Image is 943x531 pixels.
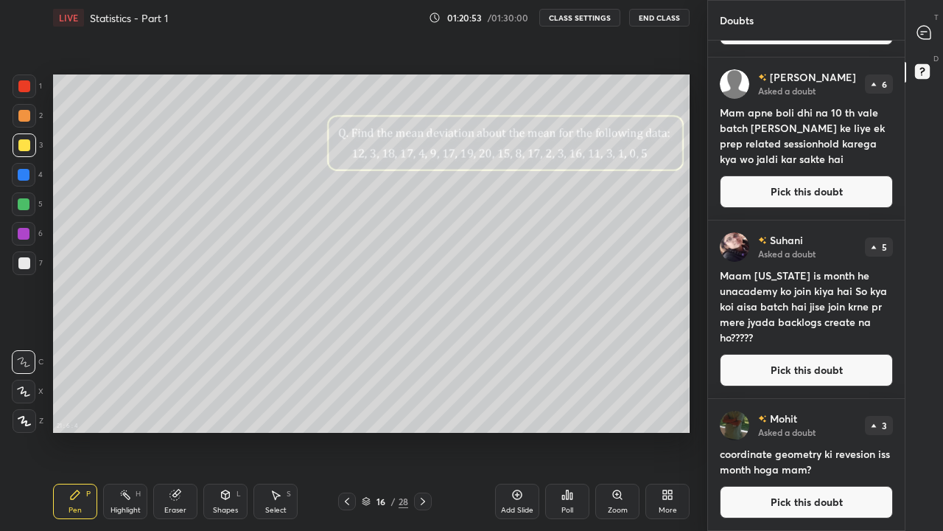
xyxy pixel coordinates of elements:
[882,421,887,430] p: 3
[53,9,84,27] div: LIVE
[720,486,893,518] button: Pick this doubt
[90,11,168,25] h4: Statistics - Part 1
[12,163,43,187] div: 4
[882,80,887,88] p: 6
[608,507,628,514] div: Zoom
[13,251,43,275] div: 7
[770,413,797,425] p: Mohit
[13,74,42,98] div: 1
[720,105,893,167] h4: Mam apne boli dhi na 10 th vale batch [PERSON_NAME] ke liye ek prep related sessionhold karega ky...
[720,446,893,477] h4: coordinate geometry ki revesion iss month hoga mam?
[770,235,803,246] p: Suhani
[720,176,893,208] button: Pick this doubt
[287,490,291,498] div: S
[12,350,43,374] div: C
[69,507,82,514] div: Pen
[934,12,939,23] p: T
[391,497,396,506] div: /
[265,507,287,514] div: Select
[164,507,186,514] div: Eraser
[86,490,91,498] div: P
[111,507,141,514] div: Highlight
[213,507,238,514] div: Shapes
[12,380,43,403] div: X
[13,104,43,128] div: 2
[501,507,533,514] div: Add Slide
[882,243,887,251] p: 5
[758,415,767,423] img: no-rating-badge.077c3623.svg
[770,72,856,83] p: [PERSON_NAME]
[758,85,816,97] p: Asked a doubt
[539,9,620,27] button: CLASS SETTINGS
[720,354,893,386] button: Pick this doubt
[12,222,43,246] div: 6
[720,411,749,440] img: f80c770ad08549ae8ce54a728834ab4d.jpg
[13,133,43,157] div: 3
[629,9,690,27] button: End Class
[720,232,749,262] img: 34478d32133a493caeaf47522bddf914.jpg
[659,507,677,514] div: More
[374,497,388,506] div: 16
[758,248,816,260] p: Asked a doubt
[136,490,141,498] div: H
[708,41,905,531] div: grid
[758,237,767,245] img: no-rating-badge.077c3623.svg
[236,490,241,498] div: L
[758,426,816,438] p: Asked a doubt
[758,74,767,82] img: no-rating-badge.077c3623.svg
[933,53,939,64] p: D
[561,507,573,514] div: Poll
[720,69,749,99] img: default.png
[720,268,893,345] h4: Maam [US_STATE] is month he unacademy ko join kiya hai So kya koi aisa batch hai jise join krne p...
[399,495,408,508] div: 28
[708,1,765,40] p: Doubts
[13,409,43,433] div: Z
[12,192,43,216] div: 5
